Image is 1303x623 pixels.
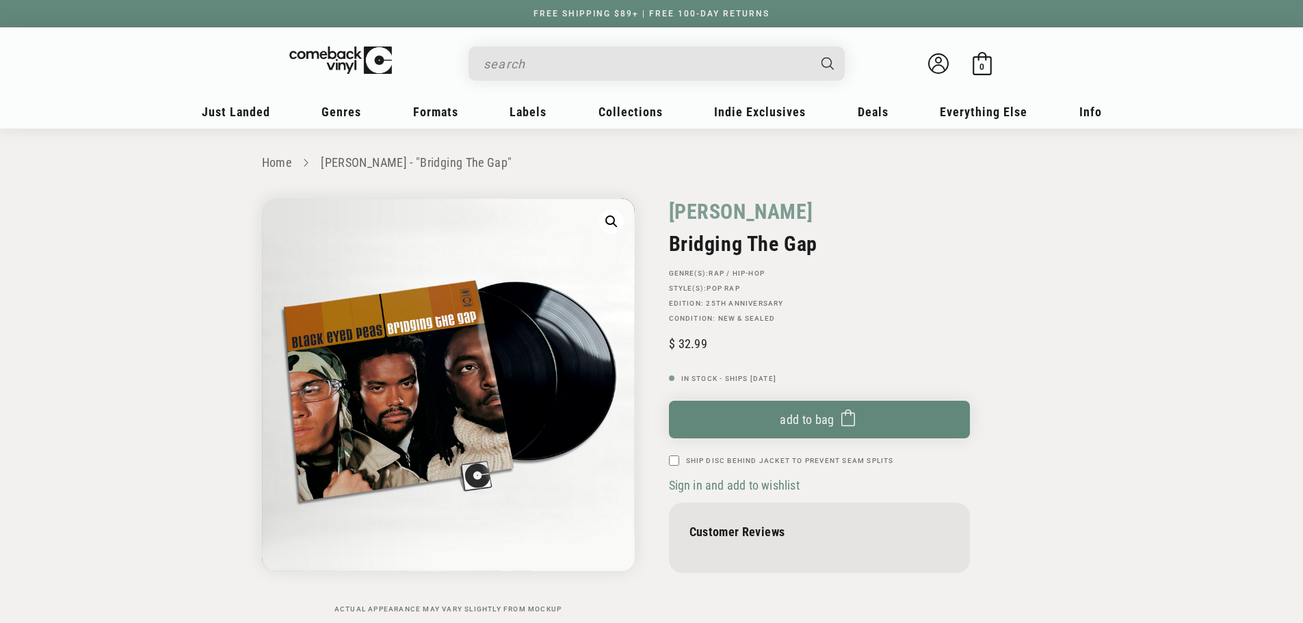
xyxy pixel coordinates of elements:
div: Search [469,47,845,81]
span: 0 [979,62,984,72]
span: Add to bag [780,412,834,427]
media-gallery: Gallery Viewer [262,198,635,613]
p: Edition: 25th Anniversary [669,300,970,308]
a: Rap / Hip-Hop [709,269,765,277]
button: Add to bag [669,401,970,438]
label: Ship Disc Behind Jacket To Prevent Seam Splits [686,455,894,466]
a: FREE SHIPPING $89+ | FREE 100-DAY RETURNS [520,9,783,18]
span: Info [1079,105,1102,119]
span: Sign in and add to wishlist [669,478,800,492]
p: STYLE(S): [669,284,970,293]
span: Collections [598,105,663,119]
span: $ [669,336,675,351]
span: Indie Exclusives [714,105,806,119]
button: Sign in and add to wishlist [669,477,804,493]
button: Search [809,47,846,81]
p: In Stock - Ships [DATE] [669,375,970,383]
p: GENRE(S): [669,269,970,278]
a: Pop Rap [707,284,739,292]
a: [PERSON_NAME] [669,198,813,225]
input: search [484,50,808,78]
p: Customer Reviews [689,525,949,539]
a: Home [262,155,291,170]
span: Labels [510,105,547,119]
span: Everything Else [940,105,1027,119]
span: 32.99 [669,336,707,351]
nav: breadcrumbs [262,153,1042,173]
p: Actual appearance may vary slightly from mockup [262,605,635,613]
p: Condition: New & Sealed [669,315,970,323]
span: Genres [321,105,361,119]
a: [PERSON_NAME] - "Bridging The Gap" [321,155,512,170]
span: Just Landed [202,105,270,119]
span: Deals [858,105,889,119]
span: Formats [413,105,458,119]
h2: Bridging The Gap [669,232,970,256]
